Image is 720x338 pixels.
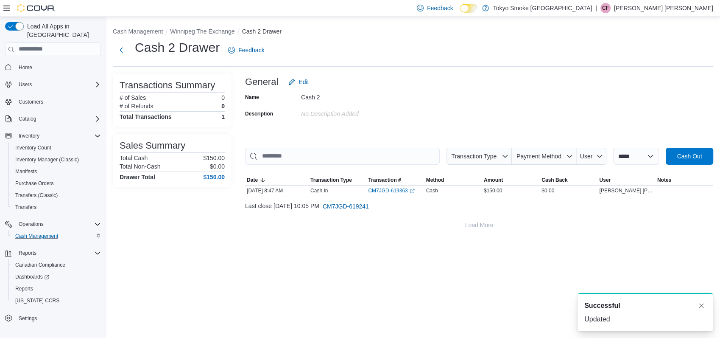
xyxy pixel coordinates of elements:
p: [PERSON_NAME] [PERSON_NAME] [614,3,713,13]
button: Operations [15,219,47,229]
p: Cash In [310,187,328,194]
span: Reports [19,250,36,256]
span: Home [15,62,101,73]
span: Reports [12,284,101,294]
span: Dashboards [12,272,101,282]
h1: Cash 2 Drawer [135,39,220,56]
button: CM7JGD-619241 [319,198,372,215]
a: Dashboards [12,272,53,282]
h4: $150.00 [203,174,225,180]
span: Users [15,79,101,90]
button: Notes [656,175,713,185]
span: Cash Back [541,177,567,183]
span: Edit [299,78,309,86]
a: Reports [12,284,36,294]
span: Users [19,81,32,88]
span: Washington CCRS [12,296,101,306]
button: Reports [2,247,104,259]
span: [PERSON_NAME] [PERSON_NAME] [599,187,653,194]
button: Transaction Type [447,148,512,165]
button: Manifests [8,166,104,177]
h3: General [245,77,278,87]
label: Description [245,110,273,117]
button: Catalog [15,114,39,124]
span: Cash Management [15,233,58,239]
p: 0 [221,94,225,101]
h4: Drawer Total [120,174,155,180]
label: Name [245,94,259,101]
p: Tokyo Smoke [GEOGRAPHIC_DATA] [493,3,592,13]
input: This is a search bar. As you type, the results lower in the page will automatically filter. [245,148,440,165]
span: Catalog [15,114,101,124]
span: Feedback [238,46,264,54]
button: Transfers [8,201,104,213]
span: Customers [19,99,43,105]
span: Payment Method [516,153,561,160]
span: Successful [584,301,620,311]
button: Inventory Manager (Classic) [8,154,104,166]
span: Inventory Count [15,144,51,151]
button: Customers [2,96,104,108]
a: Customers [15,97,47,107]
button: Cash Management [8,230,104,242]
button: Inventory [15,131,43,141]
span: Transfers (Classic) [15,192,58,199]
div: No Description added [301,107,415,117]
span: Cash Out [677,152,702,161]
a: Settings [15,313,40,324]
span: User [599,177,611,183]
div: Updated [584,314,706,324]
h6: Total Non-Cash [120,163,161,170]
span: $150.00 [484,187,502,194]
a: Cash Management [12,231,61,241]
a: Inventory Count [12,143,55,153]
h4: 1 [221,113,225,120]
span: Customers [15,96,101,107]
span: CF [602,3,609,13]
span: User [580,153,593,160]
a: Inventory Manager (Classic) [12,155,82,165]
button: Transaction Type [309,175,366,185]
span: Settings [19,315,37,322]
span: Inventory Manager (Classic) [15,156,79,163]
span: Inventory [19,132,39,139]
span: Operations [15,219,101,229]
span: Inventory Count [12,143,101,153]
div: $0.00 [540,186,597,196]
span: Cash Management [12,231,101,241]
button: Inventory Count [8,142,104,154]
button: Operations [2,218,104,230]
span: Notes [657,177,671,183]
span: Purchase Orders [15,180,54,187]
span: Transfers [15,204,36,211]
span: Load More [465,221,494,229]
a: Purchase Orders [12,178,57,189]
h6: # of Sales [120,94,146,101]
span: Transfers [12,202,101,212]
button: [US_STATE] CCRS [8,295,104,307]
button: User [576,148,606,165]
button: Winnipeg The Exchange [170,28,234,35]
button: Users [2,79,104,90]
p: 0 [221,103,225,110]
button: Cash Management [113,28,163,35]
button: Reports [8,283,104,295]
span: Transaction Type [451,153,497,160]
span: Catalog [19,115,36,122]
button: Purchase Orders [8,177,104,189]
a: [US_STATE] CCRS [12,296,63,306]
span: Canadian Compliance [15,262,65,268]
h3: Sales Summary [120,141,185,151]
span: Home [19,64,32,71]
a: Dashboards [8,271,104,283]
span: Transaction # [368,177,401,183]
h4: Total Transactions [120,113,172,120]
span: Amount [484,177,503,183]
a: Transfers (Classic) [12,190,61,200]
a: Feedback [225,42,268,59]
span: Manifests [15,168,37,175]
button: Transfers (Classic) [8,189,104,201]
p: $150.00 [203,155,225,161]
h6: Total Cash [120,155,148,161]
button: Transaction # [366,175,424,185]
